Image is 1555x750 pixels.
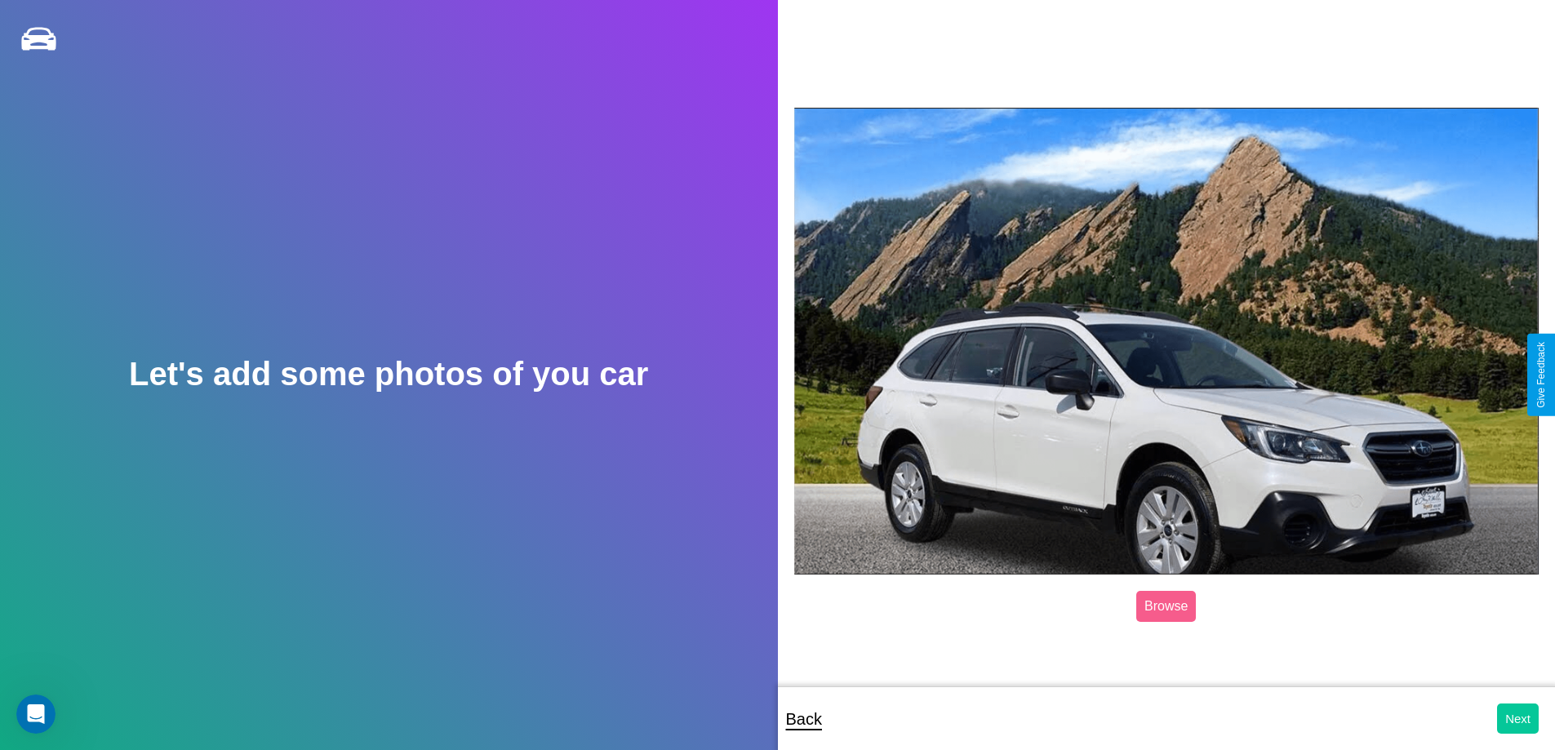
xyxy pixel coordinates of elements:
iframe: Intercom live chat [16,695,56,734]
label: Browse [1136,591,1196,622]
div: Give Feedback [1535,342,1547,408]
img: posted [794,108,1539,575]
button: Next [1497,703,1539,734]
h2: Let's add some photos of you car [129,356,648,393]
p: Back [786,704,822,734]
